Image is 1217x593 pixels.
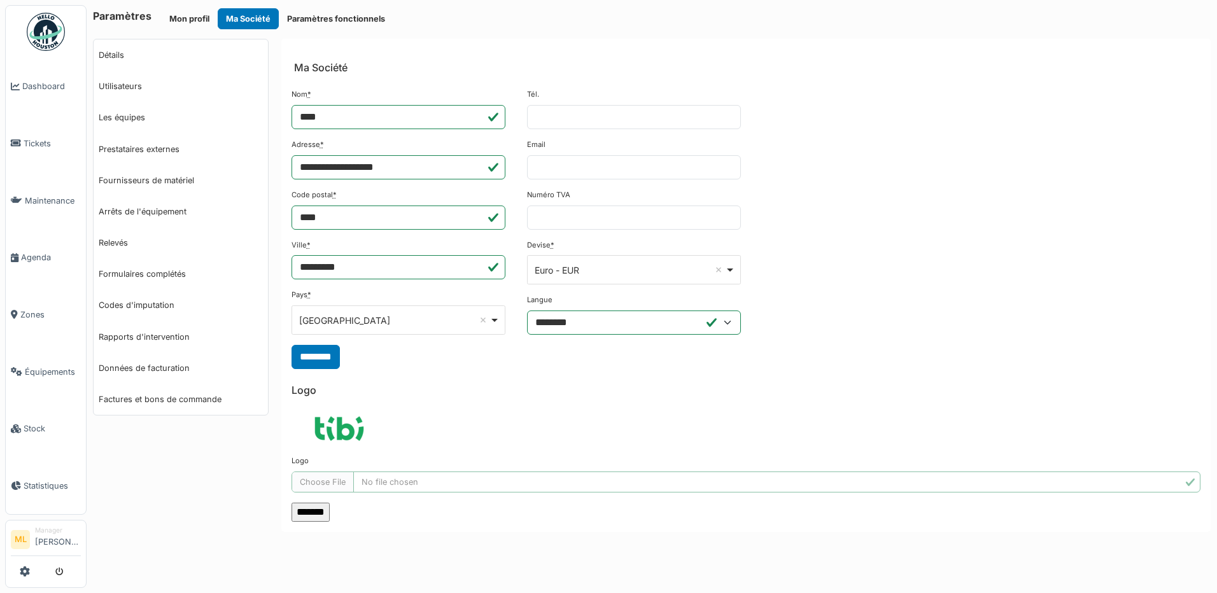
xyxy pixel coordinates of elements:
button: Paramètres fonctionnels [279,8,393,29]
a: Prestataires externes [94,134,268,165]
label: Adresse [292,139,324,150]
abbr: Requis [307,241,311,249]
button: Ma Société [218,8,279,29]
div: Euro - EUR [535,263,725,277]
span: Agenda [21,251,81,263]
label: Tél. [527,89,539,100]
label: Code postal [292,190,337,200]
img: Badge_color-CXgf-gQk.svg [27,13,65,51]
span: Stock [24,422,81,435]
h6: Logo [292,384,1200,396]
a: Statistiques [6,457,86,515]
a: Arrêts de l'équipement [94,196,268,227]
span: Équipements [25,366,81,378]
abbr: Requis [307,290,311,299]
a: Les équipes [94,102,268,133]
span: Dashboard [22,80,81,92]
span: Tickets [24,137,81,150]
button: Remove item: 'EUR' [712,263,725,276]
label: Logo [292,456,309,466]
a: Stock [6,400,86,457]
h6: Paramètres [93,10,151,22]
a: Données de facturation [94,352,268,384]
abbr: Requis [551,241,554,249]
a: Équipements [6,343,86,400]
li: [PERSON_NAME] [35,526,81,553]
li: ML [11,530,30,549]
div: Manager [35,526,81,535]
abbr: Requis [307,90,311,99]
a: Maintenance [6,172,86,229]
a: Détails [94,39,268,71]
label: Email [527,139,545,150]
label: Pays [292,290,311,300]
a: Relevés [94,227,268,258]
label: Numéro TVA [527,190,570,200]
div: [GEOGRAPHIC_DATA] [299,314,489,327]
label: Langue [527,295,552,305]
img: 59qiu15ue1dhoj7abe3si4wwiq96 [292,401,387,456]
label: Nom [292,89,311,100]
span: Zones [20,309,81,321]
label: Devise [527,240,554,251]
button: Mon profil [161,8,218,29]
span: Statistiques [24,480,81,492]
a: Zones [6,286,86,344]
a: Utilisateurs [94,71,268,102]
a: Rapports d'intervention [94,321,268,352]
a: ML Manager[PERSON_NAME] [11,526,81,556]
a: Agenda [6,229,86,286]
span: Maintenance [25,195,81,207]
abbr: Requis [320,140,324,149]
a: Codes d'imputation [94,290,268,321]
button: Remove item: 'BE' [477,314,489,326]
a: Formulaires complétés [94,258,268,290]
a: Tickets [6,115,86,172]
label: Ville [292,240,311,251]
a: Fournisseurs de matériel [94,165,268,196]
a: Dashboard [6,58,86,115]
a: Factures et bons de commande [94,384,268,415]
abbr: Requis [333,190,337,199]
h6: Ma Société [294,62,348,74]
